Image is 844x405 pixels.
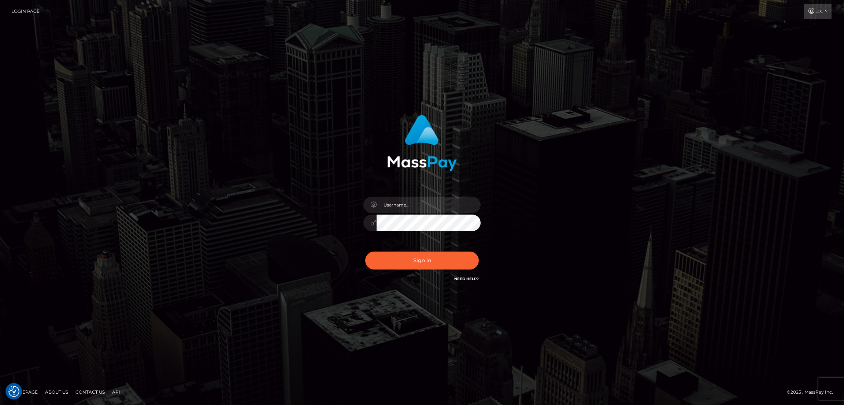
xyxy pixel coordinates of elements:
[454,276,479,281] a: Need Help?
[8,386,41,398] a: Homepage
[804,4,832,19] a: Login
[387,115,457,171] img: MassPay Login
[8,386,19,397] img: Revisit consent button
[787,388,839,396] div: © 2025 , MassPay Inc.
[73,386,108,398] a: Contact Us
[365,252,479,270] button: Sign in
[8,386,19,397] button: Consent Preferences
[377,197,481,213] input: Username...
[42,386,71,398] a: About Us
[11,4,40,19] a: Login Page
[109,386,123,398] a: API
